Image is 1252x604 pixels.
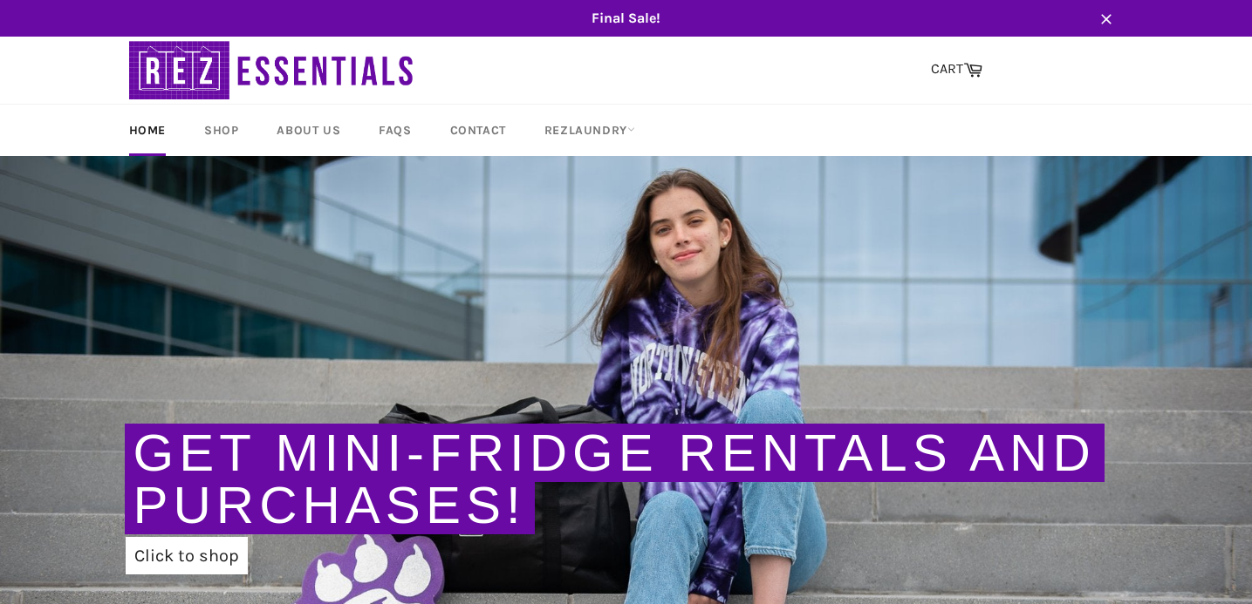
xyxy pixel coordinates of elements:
a: CART [922,51,991,88]
a: FAQs [361,105,428,156]
a: About Us [259,105,358,156]
a: Home [112,105,183,156]
a: Contact [433,105,523,156]
span: Final Sale! [112,9,1141,28]
a: Get Mini-Fridge Rentals and Purchases! [133,424,1096,534]
a: Shop [187,105,256,156]
a: RezLaundry [527,105,653,156]
a: Click to shop [126,537,248,574]
img: RezEssentials [129,37,417,104]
